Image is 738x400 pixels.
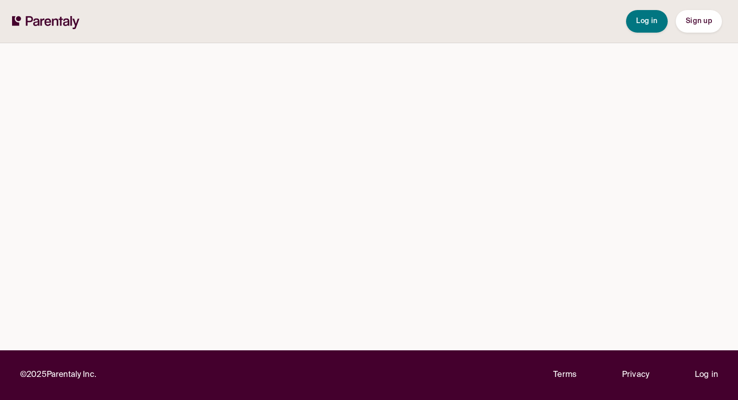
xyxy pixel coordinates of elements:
[695,368,718,382] a: Log in
[622,368,649,382] a: Privacy
[636,18,658,25] span: Log in
[626,10,668,33] button: Log in
[20,368,96,382] p: © 2025 Parentaly Inc.
[686,18,712,25] span: Sign up
[553,368,576,382] a: Terms
[676,10,722,33] button: Sign up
